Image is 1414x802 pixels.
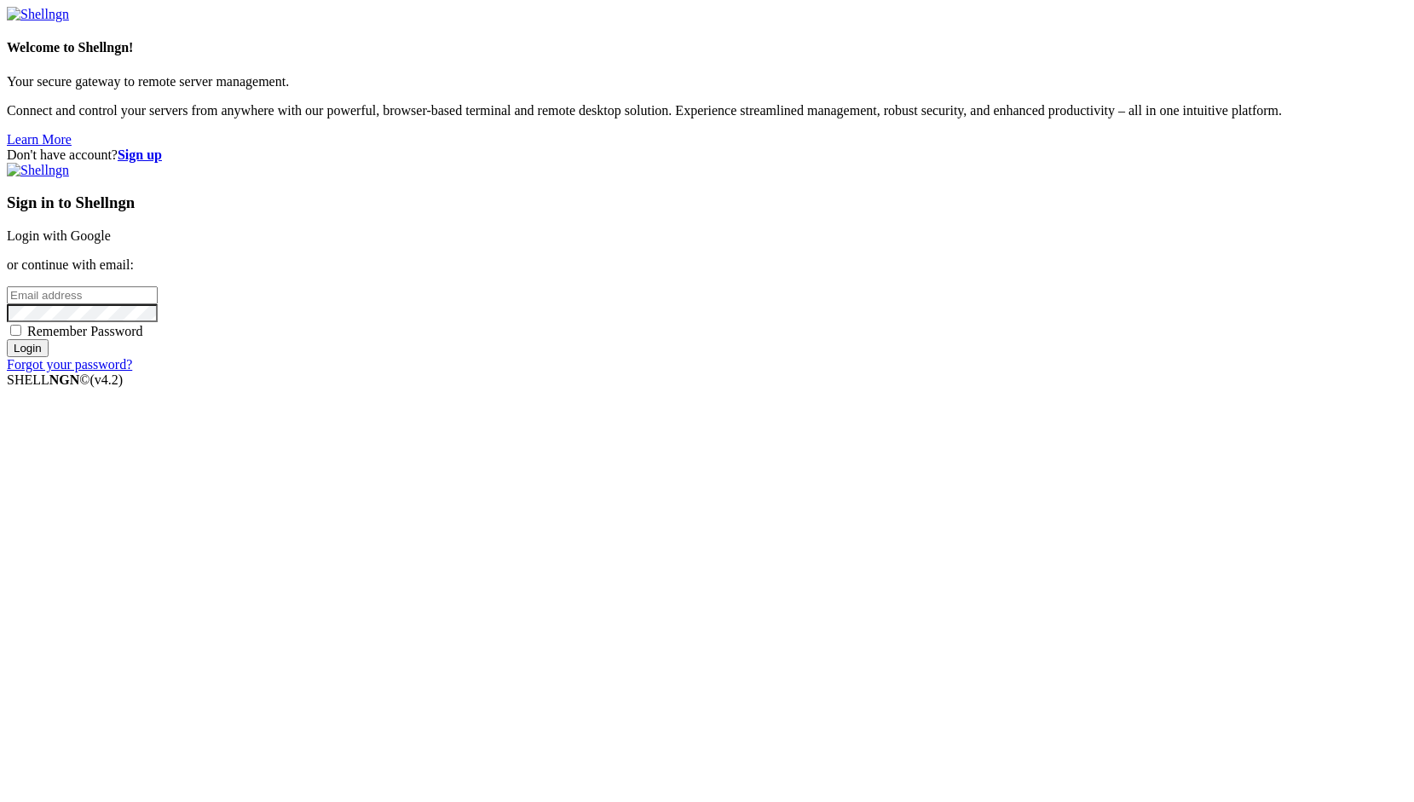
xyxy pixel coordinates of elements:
[7,257,1407,273] p: or continue with email:
[7,193,1407,212] h3: Sign in to Shellngn
[90,372,124,387] span: 4.2.0
[7,372,123,387] span: SHELL ©
[7,357,132,372] a: Forgot your password?
[118,147,162,162] a: Sign up
[7,147,1407,163] div: Don't have account?
[7,228,111,243] a: Login with Google
[7,7,69,22] img: Shellngn
[49,372,80,387] b: NGN
[27,324,143,338] span: Remember Password
[7,286,158,304] input: Email address
[7,163,69,178] img: Shellngn
[7,103,1407,118] p: Connect and control your servers from anywhere with our powerful, browser-based terminal and remo...
[7,132,72,147] a: Learn More
[7,40,1407,55] h4: Welcome to Shellngn!
[7,74,1407,89] p: Your secure gateway to remote server management.
[10,325,21,336] input: Remember Password
[7,339,49,357] input: Login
